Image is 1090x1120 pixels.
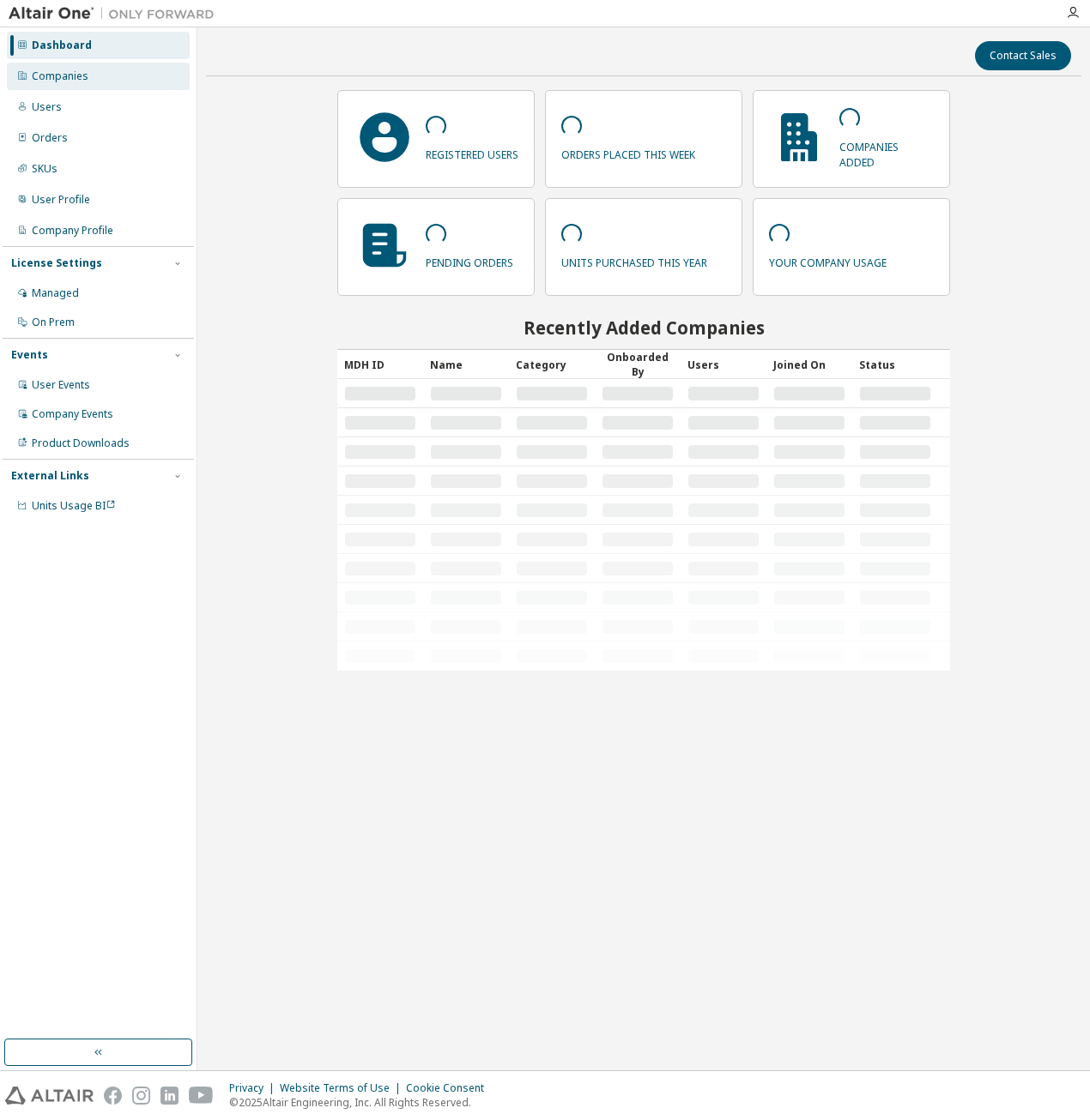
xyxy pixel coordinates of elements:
[975,41,1071,70] button: Contact Sales
[32,69,88,83] div: Companies
[32,316,75,329] div: On Prem
[32,378,90,392] div: User Events
[11,348,48,362] div: Events
[32,286,79,300] div: Managed
[32,498,116,513] span: Units Usage BI
[32,100,62,114] div: Users
[32,193,90,207] div: User Profile
[773,351,845,378] div: Joined On
[32,39,92,52] div: Dashboard
[430,351,502,378] div: Name
[229,1081,280,1095] div: Privacy
[687,351,760,378] div: Users
[32,437,130,450] div: Product Downloads
[859,351,931,378] div: Status
[561,142,695,162] p: orders placed this week
[280,1081,406,1095] div: Website Terms of Use
[160,1087,179,1105] img: linkedin.svg
[9,5,223,22] img: Altair One
[32,131,68,145] div: Orders
[132,1087,150,1105] img: instagram.svg
[32,162,58,176] div: SKUs
[11,256,102,270] div: License Settings
[11,469,89,483] div: External Links
[229,1095,494,1110] p: © 2025 Altair Engineering, Inc. All Rights Reserved.
[5,1087,94,1105] img: altair_logo.svg
[602,350,674,379] div: Onboarded By
[32,224,113,238] div: Company Profile
[104,1087,122,1105] img: facebook.svg
[769,250,887,270] p: your company usage
[839,135,934,169] p: companies added
[561,250,707,270] p: units purchased this year
[516,351,588,378] div: Category
[426,142,518,162] p: registered users
[32,407,113,421] div: Company Events
[189,1087,214,1105] img: youtube.svg
[406,1081,494,1095] div: Cookie Consent
[337,316,950,339] h2: Recently Added Companies
[344,351,416,378] div: MDH ID
[426,250,513,270] p: pending orders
